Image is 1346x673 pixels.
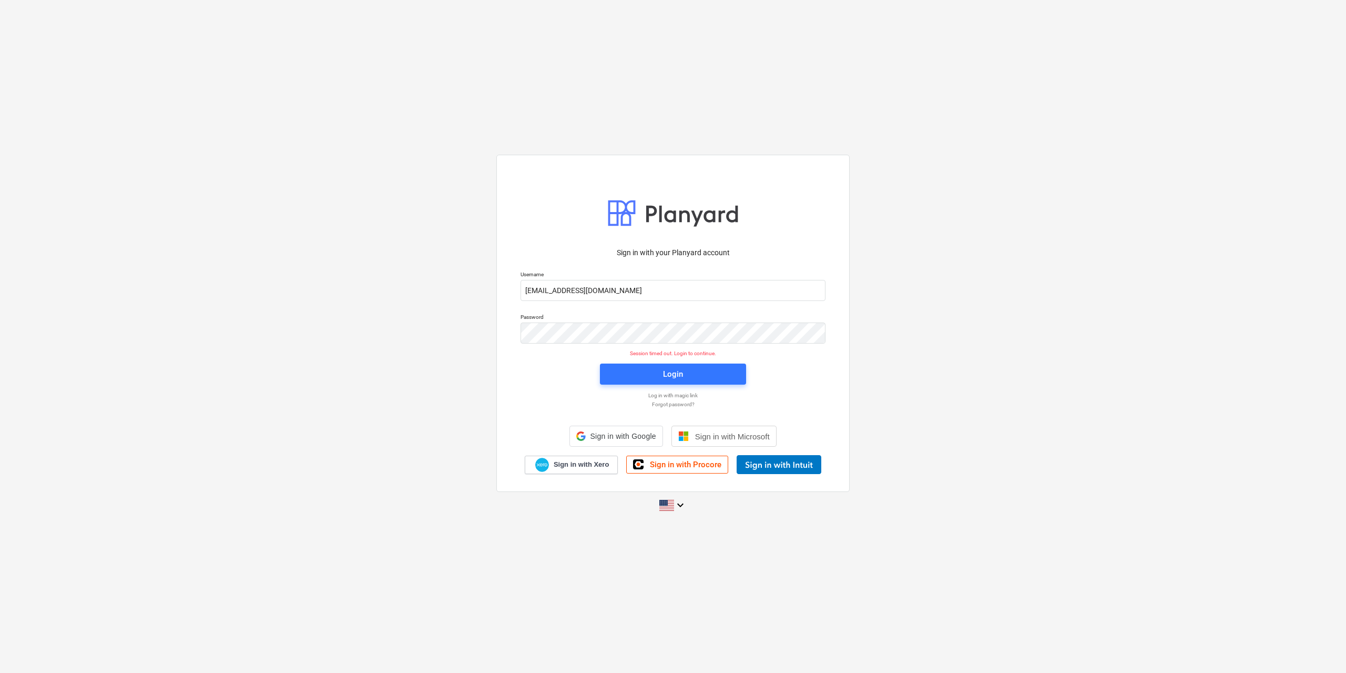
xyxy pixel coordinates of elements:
button: Login [600,364,746,385]
iframe: Chat Widget [1293,622,1346,673]
p: Sign in with your Planyard account [521,247,825,258]
span: Sign in with Xero [554,460,609,469]
a: Log in with magic link [515,392,831,399]
a: Sign in with Procore [626,456,728,474]
a: Forgot password? [515,401,831,408]
input: Username [521,280,825,301]
span: Sign in with Procore [650,460,721,469]
span: Sign in with Google [590,432,656,440]
span: Sign in with Microsoft [695,432,770,441]
img: Microsoft logo [678,431,689,441]
a: Sign in with Xero [525,456,618,474]
p: Session timed out. Login to continue. [514,350,832,357]
p: Username [521,271,825,280]
p: Password [521,314,825,323]
img: Xero logo [535,458,549,472]
div: Login [663,367,683,381]
i: keyboard_arrow_down [674,499,687,511]
div: Sign in with Google [569,426,662,447]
